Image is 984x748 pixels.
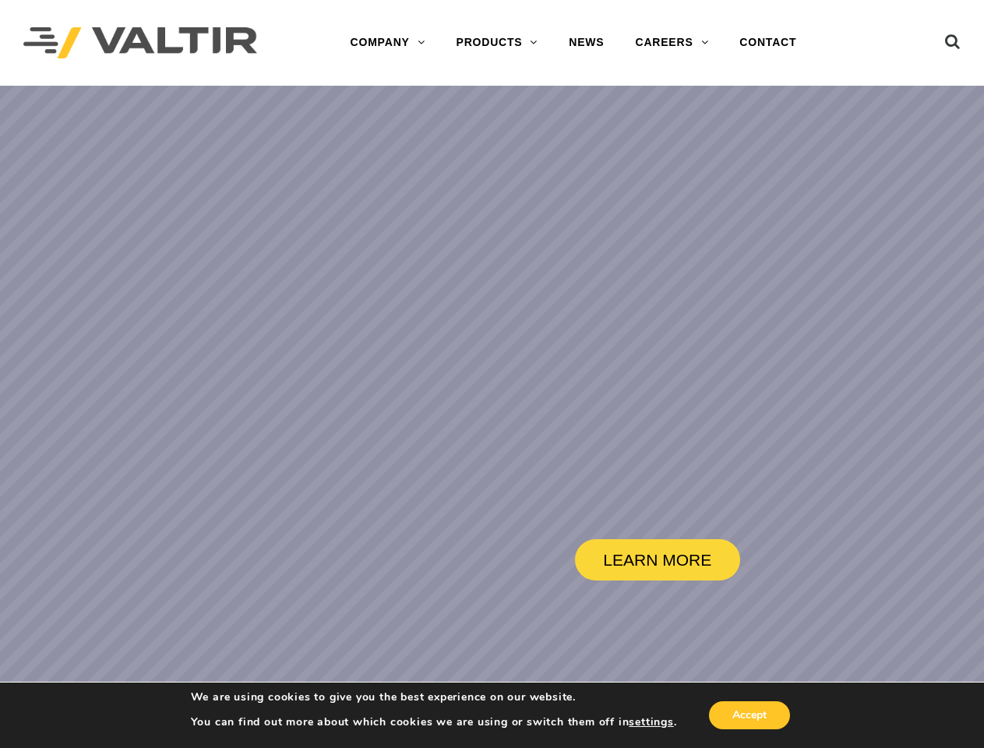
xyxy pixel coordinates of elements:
[709,701,790,729] button: Accept
[335,27,441,58] a: COMPANY
[23,27,257,59] img: Valtir
[191,715,677,729] p: You can find out more about which cookies we are using or switch them off in .
[191,690,677,704] p: We are using cookies to give you the best experience on our website.
[441,27,554,58] a: PRODUCTS
[629,715,673,729] button: settings
[724,27,812,58] a: CONTACT
[575,539,740,580] a: LEARN MORE
[553,27,619,58] a: NEWS
[619,27,724,58] a: CAREERS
